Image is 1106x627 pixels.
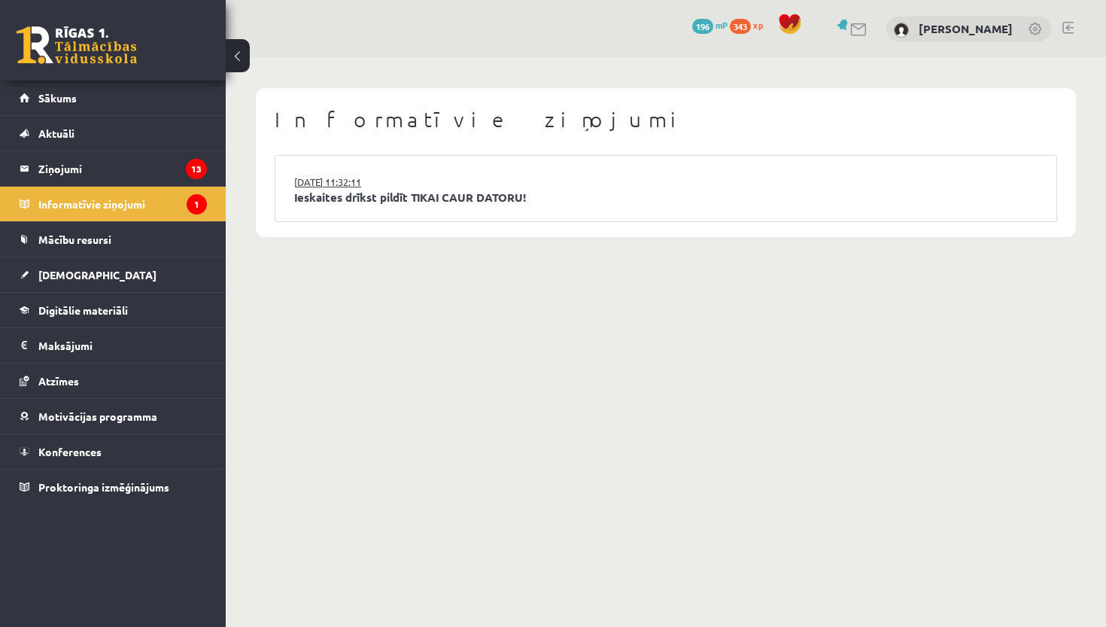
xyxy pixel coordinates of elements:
[187,194,207,215] i: 1
[38,268,156,282] span: [DEMOGRAPHIC_DATA]
[38,233,111,246] span: Mācību resursi
[20,222,207,257] a: Mācību resursi
[20,257,207,292] a: [DEMOGRAPHIC_DATA]
[294,175,407,190] a: [DATE] 11:32:11
[919,21,1013,36] a: [PERSON_NAME]
[38,409,157,423] span: Motivācijas programma
[692,19,713,34] span: 196
[20,328,207,363] a: Maksājumi
[38,151,207,186] legend: Ziņojumi
[20,434,207,469] a: Konferences
[38,480,169,494] span: Proktoringa izmēģinājums
[38,187,207,221] legend: Informatīvie ziņojumi
[20,470,207,504] a: Proktoringa izmēģinājums
[20,187,207,221] a: Informatīvie ziņojumi1
[38,303,128,317] span: Digitālie materiāli
[20,116,207,151] a: Aktuāli
[38,91,77,105] span: Sākums
[38,126,74,140] span: Aktuāli
[38,445,102,458] span: Konferences
[20,399,207,434] a: Motivācijas programma
[20,293,207,327] a: Digitālie materiāli
[716,19,728,31] span: mP
[38,328,207,363] legend: Maksājumi
[894,23,909,38] img: Ričards Munde
[20,364,207,398] a: Atzīmes
[186,159,207,179] i: 13
[294,189,1038,206] a: Ieskaites drīkst pildīt TIKAI CAUR DATORU!
[20,151,207,186] a: Ziņojumi13
[38,374,79,388] span: Atzīmes
[20,81,207,115] a: Sākums
[730,19,770,31] a: 343 xp
[753,19,763,31] span: xp
[692,19,728,31] a: 196 mP
[275,107,1057,132] h1: Informatīvie ziņojumi
[17,26,137,64] a: Rīgas 1. Tālmācības vidusskola
[730,19,751,34] span: 343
